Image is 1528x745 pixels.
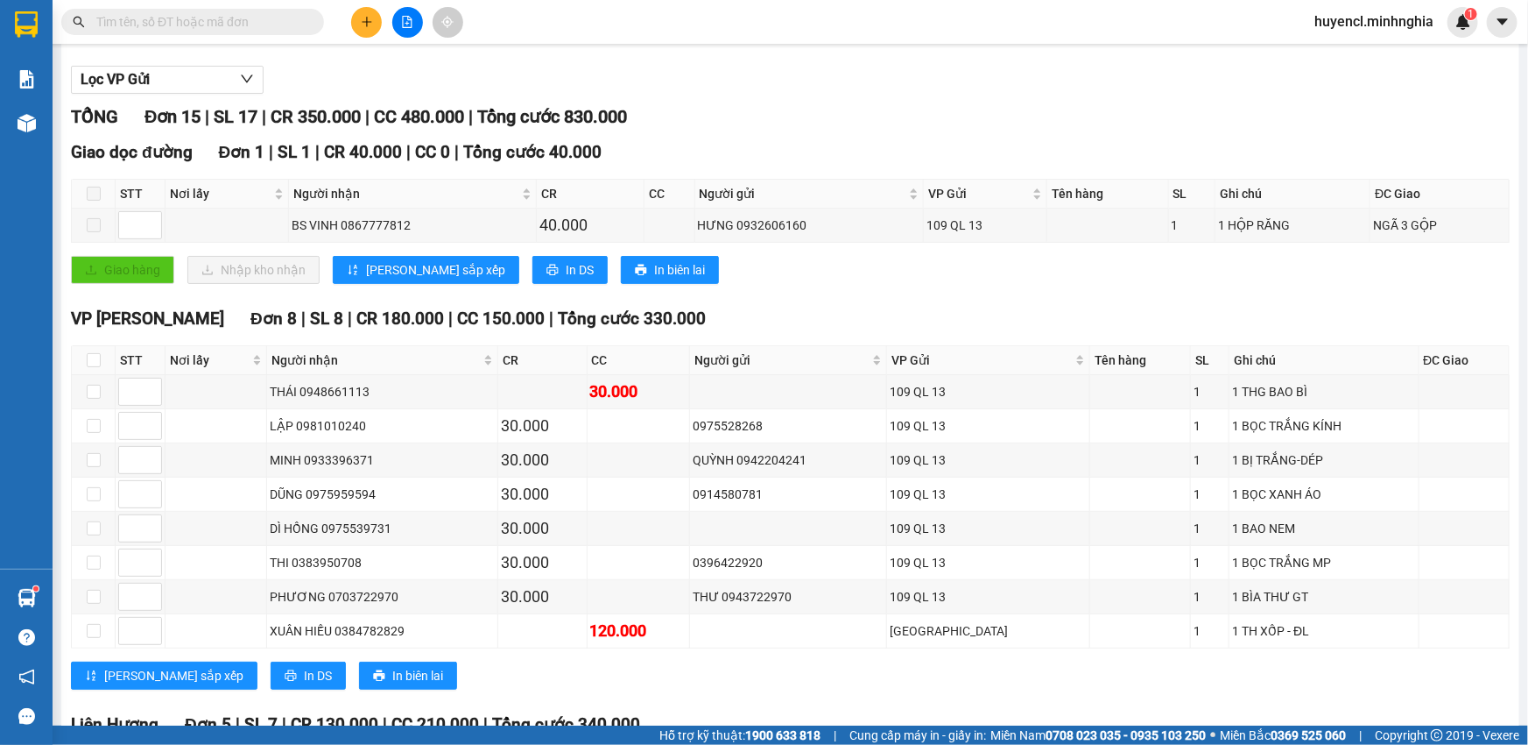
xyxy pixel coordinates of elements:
th: STT [116,346,165,375]
td: NGÃ 3 GỘP [1370,209,1510,243]
div: 0396422920 [693,553,883,572]
span: | [406,142,411,162]
span: caret-down [1495,14,1510,30]
button: Lọc VP Gửi [71,66,264,94]
td: Sài Gòn [887,614,1091,649]
div: 30.000 [501,482,584,507]
span: CR 180.000 [356,309,444,329]
div: 30.000 [501,414,584,438]
span: In DS [566,260,594,280]
div: DÌ HỒNG 0975539731 [270,519,495,538]
img: logo-vxr [15,11,38,38]
div: 1 [1194,382,1226,401]
div: 1 THG BAO BÌ [1232,382,1415,401]
span: | [365,106,370,127]
th: ĐC Giao [1419,346,1510,375]
div: 109 QL 13 [926,216,1044,235]
button: sort-ascending[PERSON_NAME] sắp xếp [333,256,519,284]
strong: 0369 525 060 [1271,728,1346,742]
span: Giao dọc đường [71,142,193,162]
span: | [454,142,459,162]
span: Đơn 15 [144,106,201,127]
div: MINH 0933396371 [270,451,495,470]
strong: 1900 633 818 [745,728,820,742]
div: 1 [1194,621,1226,641]
span: | [348,309,352,329]
div: DŨNG 0975959594 [270,485,495,504]
span: | [301,309,306,329]
span: CC 480.000 [374,106,464,127]
div: THÁI 0948661113 [270,382,495,401]
div: 1 BỊ TRẮNG-DÉP [1232,451,1415,470]
span: In biên lai [392,666,443,685]
span: printer [285,670,297,684]
td: 109 QL 13 [887,409,1091,443]
div: 1 BỌC XANH ÁO [1232,485,1415,504]
th: Tên hàng [1090,346,1191,375]
span: VP Gửi [928,184,1029,203]
div: 1 [1172,216,1213,235]
div: 1 HỘP RĂNG [1218,216,1367,235]
strong: 0708 023 035 - 0935 103 250 [1046,728,1206,742]
button: sort-ascending[PERSON_NAME] sắp xếp [71,662,257,690]
div: 109 QL 13 [890,416,1088,436]
button: downloadNhập kho nhận [187,256,320,284]
span: SL 8 [310,309,343,329]
span: CR 350.000 [271,106,361,127]
button: file-add [392,7,423,38]
td: 109 QL 13 [887,512,1091,546]
div: 1 [1194,587,1226,607]
th: CC [588,346,691,375]
div: 1 [1194,451,1226,470]
td: 109 QL 13 [887,546,1091,580]
span: CC 0 [415,142,450,162]
th: SL [1191,346,1229,375]
th: ĐC Giao [1370,180,1510,209]
div: HƯNG 0932606160 [698,216,921,235]
button: printerIn biên lai [359,662,457,690]
button: printerIn DS [271,662,346,690]
div: 109 QL 13 [890,451,1088,470]
div: 120.000 [590,619,687,643]
span: TỔNG [71,106,118,127]
span: SL 17 [214,106,257,127]
span: Tổng cước 40.000 [463,142,602,162]
input: Tìm tên, số ĐT hoặc mã đơn [96,12,303,32]
span: down [240,72,254,86]
sup: 1 [1465,8,1477,20]
th: STT [116,180,165,209]
div: 30.000 [501,516,584,541]
div: 109 QL 13 [890,382,1088,401]
sup: 1 [33,586,39,592]
span: Hỗ trợ kỹ thuật: [659,726,820,745]
div: 1 [1194,519,1226,538]
span: huyencl.minhnghia [1300,11,1447,32]
div: 109 QL 13 [890,587,1088,607]
th: SL [1169,180,1216,209]
span: Người gửi [694,351,868,370]
th: Ghi chú [1229,346,1419,375]
td: 109 QL 13 [887,478,1091,512]
td: 109 QL 13 [887,580,1091,614]
span: Tổng cước 330.000 [558,309,706,329]
div: 1 BAO NEM [1232,519,1415,538]
span: printer [635,264,647,278]
div: 40.000 [539,213,641,238]
div: THƯ 0943722970 [693,587,883,607]
span: Tổng cước 830.000 [477,106,627,127]
th: Ghi chú [1215,180,1370,209]
span: Đơn 8 [250,309,297,329]
button: caret-down [1487,7,1517,38]
td: 109 QL 13 [924,209,1047,243]
span: CR 130.000 [291,714,378,734]
span: Lọc VP Gửi [81,68,150,90]
span: | [468,106,473,127]
span: notification [18,669,35,685]
span: Tổng cước 340.000 [492,714,640,734]
div: 30.000 [501,550,584,575]
span: plus [361,16,373,28]
td: 109 QL 13 [887,443,1091,478]
span: Cung cấp máy in - giấy in: [849,726,986,745]
span: | [315,142,320,162]
span: In DS [304,666,332,685]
